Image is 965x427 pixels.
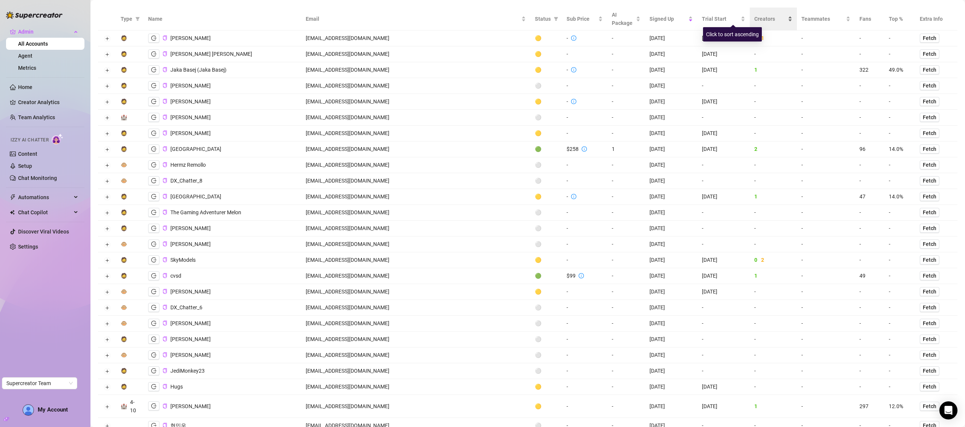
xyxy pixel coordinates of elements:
button: logout [148,192,159,201]
a: Chat Monitoring [18,175,57,181]
button: Expand row [104,68,110,74]
img: Chat Copilot [10,210,15,215]
span: - [801,51,803,57]
span: Email [306,15,520,23]
div: - [567,192,568,201]
span: copy [162,131,167,135]
button: Fetch [920,224,939,233]
span: filter [552,13,560,25]
button: logout [148,49,159,58]
span: Fetch [923,352,936,358]
div: - [567,34,568,42]
button: logout [148,97,159,106]
span: copy [162,305,167,310]
span: Fetch [923,241,936,247]
div: 🐵 [121,177,127,185]
button: Copy Account UID [162,352,167,358]
a: Discover Viral Videos [18,229,69,235]
th: Fans [855,8,884,31]
button: logout [148,255,159,264]
span: - [801,83,803,89]
span: logout [151,99,156,104]
span: Chat Copilot [18,206,72,218]
th: Email [301,8,530,31]
span: Fetch [923,130,936,136]
button: Fetch [920,271,939,280]
img: logo-BBDzfeDw.svg [6,11,63,19]
span: - [801,35,803,41]
span: Izzy AI Chatter [11,137,49,144]
span: AI Package [612,11,634,27]
td: - [607,31,645,46]
button: Copy Account UID [162,67,167,73]
div: - [567,97,568,106]
button: logout [148,176,159,185]
button: Fetch [920,176,939,185]
div: $258 [567,145,579,153]
span: Fetch [923,178,936,184]
div: 🐵 [121,287,127,296]
span: Creators [754,15,787,23]
span: Fetch [923,83,936,89]
td: [EMAIL_ADDRESS][DOMAIN_NAME] [301,62,530,78]
span: logout [151,194,156,199]
td: [DATE] [645,78,697,94]
span: Fetch [923,225,936,231]
button: logout [148,401,159,410]
button: logout [148,144,159,154]
button: Expand row [104,147,110,153]
span: Fetch [923,320,936,326]
button: logout [148,160,159,169]
span: Supercreator Team [6,378,73,389]
button: Copy Account UID [162,194,167,200]
span: logout [151,83,156,88]
button: Fetch [920,208,939,217]
td: [DATE] [645,62,697,78]
button: Copy Account UID [162,368,167,374]
span: copy [162,226,167,230]
button: logout [148,350,159,359]
button: logout [148,303,159,312]
span: copy [162,384,167,389]
div: 🧔 [121,81,127,90]
button: Copy Account UID [162,162,167,168]
button: Fetch [920,81,939,90]
button: Expand row [104,210,110,216]
div: 🧔 [121,367,127,375]
button: logout [148,240,159,249]
button: Expand row [104,163,110,169]
div: 🧔 [121,382,127,391]
span: 🟡 [535,67,541,73]
img: AI Chatter [52,134,63,144]
span: copy [162,289,167,294]
td: - [884,46,915,62]
div: 🧔 [121,145,127,153]
span: 🟡 [535,35,541,41]
span: Fetch [923,384,936,390]
span: Fetch [923,289,936,295]
td: - [562,46,607,62]
div: 🧔 [121,66,127,74]
button: logout [148,319,159,328]
span: Teammates [801,15,844,23]
button: Expand row [104,369,110,375]
span: logout [151,35,156,41]
span: logout [151,352,156,358]
a: Agent [18,53,32,59]
span: Fetch [923,336,936,342]
span: Fetch [923,194,936,200]
td: - [607,62,645,78]
span: logout [151,131,156,136]
div: 🧔 [121,97,127,106]
button: logout [148,271,159,280]
div: - [567,66,568,74]
span: logout [151,178,156,183]
th: AI Package [607,8,645,31]
td: [EMAIL_ADDRESS][DOMAIN_NAME] [301,94,530,110]
span: Signed Up [649,15,687,23]
div: 🏰 [121,113,127,121]
span: logout [151,67,156,72]
button: Fetch [920,144,939,154]
button: Copy Account UID [162,210,167,215]
div: 🧔 [121,50,127,58]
